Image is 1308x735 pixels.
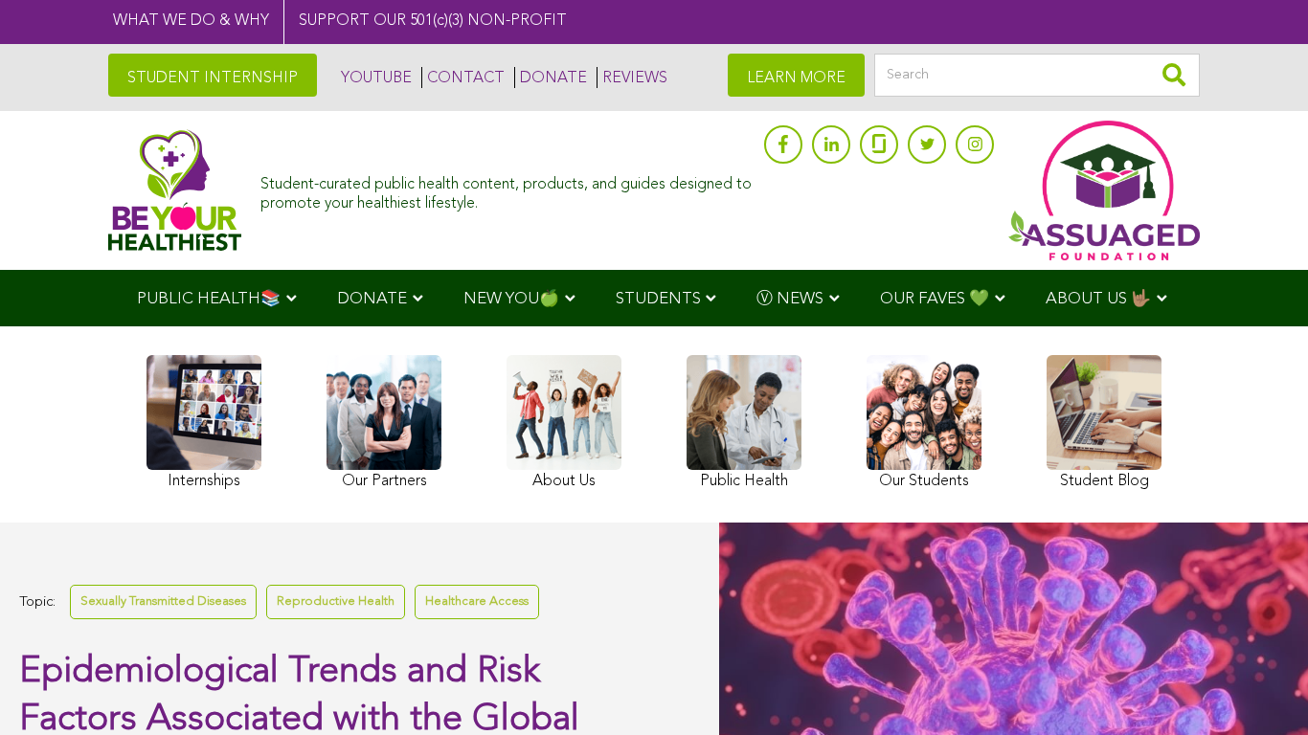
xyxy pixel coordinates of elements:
[1212,643,1308,735] iframe: Chat Widget
[336,67,412,88] a: YOUTUBE
[415,585,539,618] a: Healthcare Access
[1008,121,1200,260] img: Assuaged App
[872,134,886,153] img: glassdoor
[874,54,1200,97] input: Search
[260,167,755,212] div: Student-curated public health content, products, and guides designed to promote your healthiest l...
[108,54,317,97] a: STUDENT INTERNSHIP
[1046,291,1151,307] span: ABOUT US 🤟🏽
[266,585,405,618] a: Reproductive Health
[70,585,257,618] a: Sexually Transmitted Diseases
[421,67,505,88] a: CONTACT
[108,129,241,251] img: Assuaged
[880,291,989,307] span: OUR FAVES 💚
[616,291,701,307] span: STUDENTS
[19,590,56,615] span: Topic:
[137,291,281,307] span: PUBLIC HEALTH📚
[337,291,407,307] span: DONATE
[756,291,823,307] span: Ⓥ NEWS
[514,67,587,88] a: DONATE
[597,67,667,88] a: REVIEWS
[463,291,559,307] span: NEW YOU🍏
[728,54,865,97] a: LEARN MORE
[108,270,1200,326] div: Navigation Menu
